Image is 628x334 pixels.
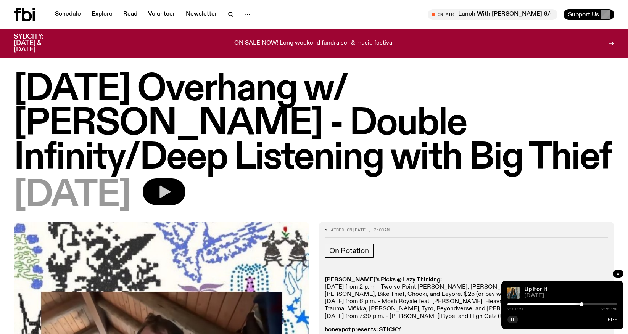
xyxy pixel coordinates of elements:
[181,9,222,20] a: Newsletter
[14,34,63,53] h3: SYDCITY: [DATE] & [DATE]
[119,9,142,20] a: Read
[329,247,369,255] span: On Rotation
[87,9,117,20] a: Explore
[524,286,547,292] a: Up For It
[564,9,614,20] button: Support Us
[428,9,557,20] button: On AirLunch With [PERSON_NAME] 6/09- FT. Ran Cap Duoi
[500,313,506,320] a: tix
[601,307,617,311] span: 2:59:58
[524,293,617,299] span: [DATE]
[325,244,374,258] a: On Rotation
[14,178,130,213] span: [DATE]
[352,227,368,233] span: [DATE]
[234,40,394,47] p: ON SALE NOW! Long weekend fundraiser & music festival
[507,307,523,311] span: 2:01:21
[368,227,390,233] span: , 7:00am
[331,227,352,233] span: Aired on
[50,9,85,20] a: Schedule
[325,276,608,320] p: [DATE] from 2 p.m. - Twelve Point [PERSON_NAME], [PERSON_NAME], Good Ramen, Failsafe, [PERSON_NAM...
[14,72,614,175] h1: [DATE] Overhang w/ [PERSON_NAME] - Double Infinity/Deep Listening with Big Thief
[568,11,599,18] span: Support Us
[143,9,180,20] a: Volunteer
[325,327,401,333] strong: honeypot presents: STICKY
[325,277,442,283] strong: [PERSON_NAME]'s Picks @ Lazy Thinking:
[507,287,520,299] img: Ify - a Brown Skin girl with black braided twists, looking up to the side with her tongue stickin...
